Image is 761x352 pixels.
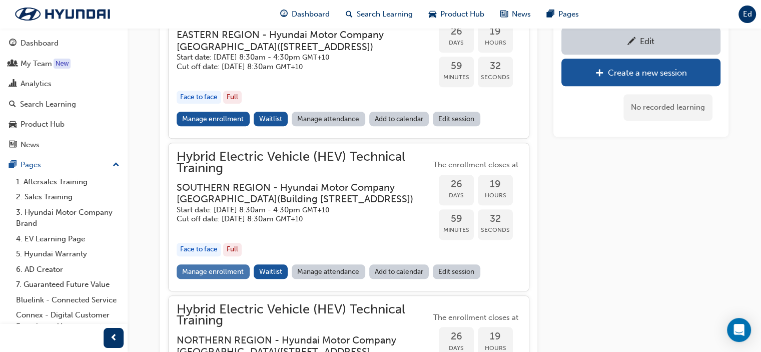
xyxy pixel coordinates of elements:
div: Face to face [177,243,221,256]
div: News [21,139,40,151]
span: Product Hub [440,9,484,20]
button: Ed [738,6,756,23]
span: 26 [439,179,474,190]
a: 4. EV Learning Page [12,231,124,247]
span: chart-icon [9,80,17,89]
span: 59 [439,213,474,225]
a: Manage enrollment [177,112,250,126]
span: Pages [558,9,579,20]
span: Hybrid Electric Vehicle (HEV) Technical Training [177,151,431,174]
button: Waitlist [254,112,288,126]
span: pages-icon [9,161,17,170]
span: news-icon [9,141,17,150]
a: 5. Hyundai Warranty [12,246,124,262]
a: Search Learning [4,95,124,114]
a: Manage attendance [292,112,365,126]
span: search-icon [346,8,353,21]
a: News [4,136,124,154]
span: up-icon [113,159,120,172]
button: Pages [4,156,124,174]
h3: EASTERN REGION - Hyundai Motor Company [GEOGRAPHIC_DATA] ( [STREET_ADDRESS] ) [177,29,415,53]
a: Dashboard [4,34,124,53]
button: Waitlist [254,264,288,279]
span: people-icon [9,60,17,69]
a: Add to calendar [369,264,429,279]
span: Search Learning [357,9,413,20]
a: Edit [561,27,720,55]
a: Product Hub [4,115,124,134]
div: Full [223,91,242,104]
a: Manage attendance [292,264,365,279]
span: car-icon [429,8,436,21]
a: car-iconProduct Hub [421,4,492,25]
a: news-iconNews [492,4,539,25]
a: 2. Sales Training [12,189,124,205]
a: Edit session [433,112,480,126]
span: search-icon [9,100,16,109]
span: Hybrid Electric Vehicle (HEV) Technical Training [177,304,431,326]
span: Minutes [439,72,474,83]
div: Tooltip anchor [54,59,71,69]
div: Product Hub [21,119,65,130]
span: Dashboard [292,9,330,20]
img: Trak [5,4,120,25]
div: Dashboard [21,38,59,49]
span: 32 [478,213,513,225]
span: The enrollment closes at [431,159,521,171]
span: News [512,9,531,20]
button: Hybrid Electric Vehicle (HEV) Technical TrainingSOUTHERN REGION - Hyundai Motor Company [GEOGRAPH... [177,151,521,283]
a: 7. Guaranteed Future Value [12,277,124,292]
span: guage-icon [9,39,17,48]
span: Waitlist [259,267,282,276]
span: Seconds [478,72,513,83]
span: Days [439,190,474,201]
a: Analytics [4,75,124,93]
a: search-iconSearch Learning [338,4,421,25]
div: Analytics [21,78,52,90]
span: Hours [478,190,513,201]
span: Australian Eastern Standard Time GMT+10 [302,206,329,214]
span: Hours [478,37,513,49]
a: Connex - Digital Customer Experience Management [12,307,124,334]
span: Australian Eastern Standard Time GMT+10 [302,53,329,62]
a: Manage enrollment [177,264,250,279]
a: pages-iconPages [539,4,587,25]
span: car-icon [9,120,17,129]
div: Edit [640,36,654,46]
a: Create a new session [561,59,720,86]
span: Australian Eastern Standard Time GMT+10 [276,63,303,71]
span: Ed [743,9,752,20]
div: Pages [21,159,41,171]
div: No recorded learning [623,94,712,121]
div: Face to face [177,91,221,104]
span: 19 [478,26,513,38]
h5: Cut off date: [DATE] 8:30am [177,214,415,224]
span: pages-icon [547,8,554,21]
span: news-icon [500,8,508,21]
h3: SOUTHERN REGION - Hyundai Motor Company [GEOGRAPHIC_DATA] ( Building [STREET_ADDRESS] ) [177,182,415,205]
span: Days [439,37,474,49]
div: Create a new session [608,68,687,78]
span: 59 [439,61,474,72]
span: 19 [478,331,513,342]
span: 19 [478,179,513,190]
span: prev-icon [110,332,118,344]
h5: Cut off date: [DATE] 8:30am [177,62,415,72]
button: DashboardMy TeamAnalyticsSearch LearningProduct HubNews [4,32,124,156]
span: Waitlist [259,115,282,123]
h5: Start date: [DATE] 8:30am - 4:30pm [177,205,415,215]
div: Full [223,243,242,256]
a: 3. Hyundai Motor Company Brand [12,205,124,231]
a: Edit session [433,264,480,279]
span: 26 [439,331,474,342]
span: guage-icon [280,8,288,21]
span: Australian Eastern Standard Time GMT+10 [276,215,303,223]
a: Bluelink - Connected Service [12,292,124,308]
span: pencil-icon [627,37,636,47]
a: 1. Aftersales Training [12,174,124,190]
a: 6. AD Creator [12,262,124,277]
div: Open Intercom Messenger [727,318,751,342]
span: 32 [478,61,513,72]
